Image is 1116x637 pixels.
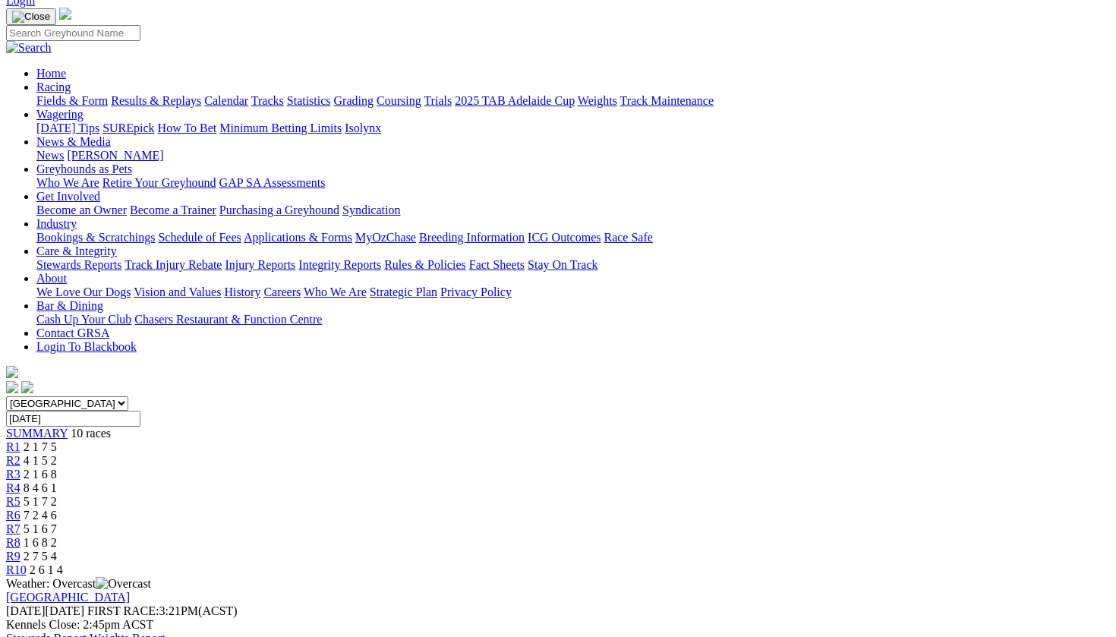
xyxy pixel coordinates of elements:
a: R2 [6,454,20,467]
a: About [36,272,67,285]
div: Bar & Dining [36,313,1110,326]
a: Tracks [251,94,284,107]
a: Statistics [287,94,331,107]
a: Privacy Policy [440,285,512,298]
span: FIRST RACE: [87,604,159,617]
span: 2 7 5 4 [24,550,57,563]
img: twitter.svg [21,381,33,393]
span: R3 [6,468,20,481]
a: R7 [6,522,20,535]
a: Calendar [204,94,248,107]
a: Who We Are [304,285,367,298]
a: GAP SA Assessments [219,176,326,189]
a: Care & Integrity [36,244,117,257]
a: R6 [6,509,20,522]
a: 2025 TAB Adelaide Cup [455,94,575,107]
a: MyOzChase [355,231,416,244]
img: facebook.svg [6,381,18,393]
div: Get Involved [36,203,1110,217]
span: 2 6 1 4 [30,563,63,576]
span: 7 2 4 6 [24,509,57,522]
img: logo-grsa-white.png [6,366,18,378]
a: Track Maintenance [620,94,714,107]
a: Fields & Form [36,94,108,107]
a: ICG Outcomes [528,231,601,244]
a: R4 [6,481,20,494]
a: R10 [6,563,27,576]
a: SUREpick [102,121,154,134]
a: We Love Our Dogs [36,285,131,298]
span: [DATE] [6,604,84,617]
a: Isolynx [345,121,381,134]
img: Overcast [96,577,151,591]
a: Retire Your Greyhound [102,176,216,189]
div: Industry [36,231,1110,244]
img: Search [6,41,52,55]
a: Minimum Betting Limits [219,121,342,134]
a: Weights [578,94,617,107]
a: Bookings & Scratchings [36,231,155,244]
img: Close [12,11,50,23]
div: About [36,285,1110,299]
span: 5 1 7 2 [24,495,57,508]
a: History [224,285,260,298]
a: Integrity Reports [298,258,381,271]
a: Race Safe [604,231,652,244]
div: Kennels Close: 2:45pm ACST [6,618,1110,632]
img: logo-grsa-white.png [59,8,71,20]
a: Chasers Restaurant & Function Centre [134,313,322,326]
a: Industry [36,217,77,230]
div: Racing [36,94,1110,108]
a: [PERSON_NAME] [67,149,163,162]
span: 1 6 8 2 [24,536,57,549]
div: Greyhounds as Pets [36,176,1110,190]
a: Stay On Track [528,258,597,271]
div: Wagering [36,121,1110,135]
a: Wagering [36,108,84,121]
a: Stewards Reports [36,258,121,271]
a: [DATE] Tips [36,121,99,134]
button: Toggle navigation [6,8,56,25]
a: [GEOGRAPHIC_DATA] [6,591,130,604]
input: Search [6,25,140,41]
a: Become an Owner [36,203,127,216]
a: Login To Blackbook [36,340,137,353]
a: Who We Are [36,176,99,189]
a: Bar & Dining [36,299,103,312]
a: Contact GRSA [36,326,109,339]
a: Results & Replays [111,94,201,107]
span: R5 [6,495,20,508]
a: Track Injury Rebate [125,258,222,271]
a: SUMMARY [6,427,68,440]
a: Coursing [377,94,421,107]
a: Rules & Policies [384,258,466,271]
a: R1 [6,440,20,453]
a: Home [36,67,66,80]
a: Fact Sheets [469,258,525,271]
a: News & Media [36,135,111,148]
span: 3:21PM(ACST) [87,604,238,617]
a: Injury Reports [225,258,295,271]
a: News [36,149,64,162]
span: Weather: Overcast [6,577,151,590]
div: Care & Integrity [36,258,1110,272]
a: Trials [424,94,452,107]
input: Select date [6,411,140,427]
a: Purchasing a Greyhound [219,203,339,216]
a: R9 [6,550,20,563]
a: Vision and Values [134,285,221,298]
a: How To Bet [158,121,217,134]
a: Cash Up Your Club [36,313,131,326]
a: Get Involved [36,190,100,203]
a: Racing [36,80,71,93]
a: Grading [334,94,374,107]
span: 5 1 6 7 [24,522,57,535]
span: [DATE] [6,604,46,617]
